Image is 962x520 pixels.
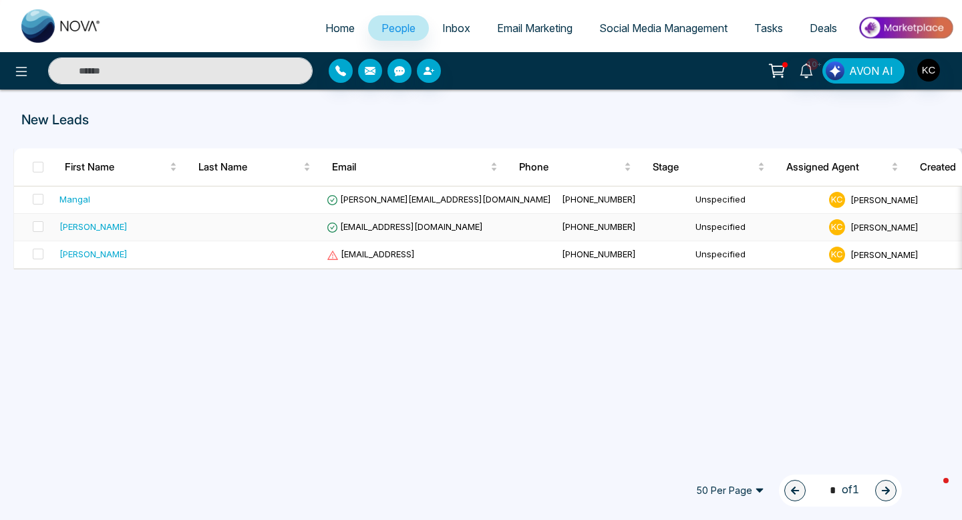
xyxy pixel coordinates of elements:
a: Deals [796,15,850,41]
span: First Name [65,159,167,175]
td: Unspecified [690,241,824,269]
span: 10+ [806,58,818,70]
span: [PHONE_NUMBER] [562,249,636,259]
div: Mangal [59,192,90,206]
th: Email [321,148,508,186]
th: Assigned Agent [776,148,909,186]
span: K C [829,247,845,263]
span: Phone [519,159,621,175]
a: Inbox [429,15,484,41]
a: Email Marketing [484,15,586,41]
span: [PERSON_NAME][EMAIL_ADDRESS][DOMAIN_NAME] [327,194,551,205]
span: AVON AI [849,63,893,79]
a: Home [312,15,368,41]
iframe: Intercom live chat [917,475,949,507]
span: K C [829,192,845,208]
span: of 1 [822,481,859,499]
span: [PHONE_NUMBER] [562,221,636,232]
th: First Name [54,148,188,186]
span: Inbox [442,21,470,35]
span: Stage [653,159,755,175]
span: [PHONE_NUMBER] [562,194,636,205]
th: Phone [508,148,642,186]
span: Email Marketing [497,21,573,35]
span: Deals [810,21,837,35]
td: Unspecified [690,186,824,214]
button: AVON AI [822,58,905,84]
span: 50 Per Page [687,480,774,501]
img: User Avatar [917,59,940,82]
a: Social Media Management [586,15,741,41]
span: [EMAIL_ADDRESS] [327,249,415,259]
span: Social Media Management [599,21,728,35]
p: New Leads [21,110,941,130]
span: Last Name [198,159,301,175]
span: K C [829,219,845,235]
img: Market-place.gif [857,13,954,43]
a: 10+ [790,58,822,82]
span: [PERSON_NAME] [850,221,919,232]
th: Last Name [188,148,321,186]
div: [PERSON_NAME] [59,247,128,261]
span: [PERSON_NAME] [850,249,919,259]
span: [EMAIL_ADDRESS][DOMAIN_NAME] [327,221,483,232]
span: People [381,21,416,35]
span: Tasks [754,21,783,35]
span: [PERSON_NAME] [850,194,919,205]
span: Home [325,21,355,35]
a: People [368,15,429,41]
img: Lead Flow [826,61,844,80]
td: Unspecified [690,214,824,241]
th: Stage [642,148,776,186]
img: Nova CRM Logo [21,9,102,43]
div: [PERSON_NAME] [59,220,128,233]
span: Email [332,159,488,175]
span: Assigned Agent [786,159,889,175]
a: Tasks [741,15,796,41]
